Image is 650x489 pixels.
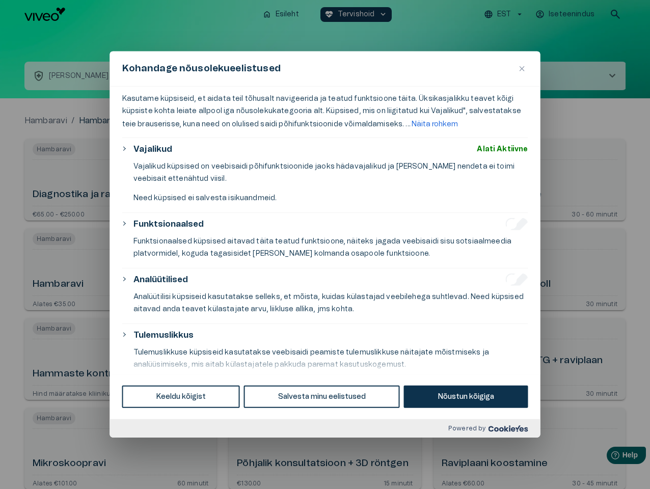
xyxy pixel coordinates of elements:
p: Kasutame küpsiseid, et aidata teil tõhusalt navigeerida ja teatud funktsioone täita. Üksikasjalik... [122,93,528,131]
button: Sulge [516,63,528,75]
button: Vajalikud [133,143,172,155]
p: Tulemuslikkuse küpsiseid kasutatakse veebisaidi peamiste tulemuslikkuse näitajate mõistmiseks ja ... [133,346,528,371]
span: Kohandage nõusolekueelistused [122,63,281,75]
button: Funktsionaalsed [133,218,204,230]
button: Näita rohkem [411,117,459,131]
input: Luba Funktsionaalsed [506,218,528,230]
button: Tulemuslikkus [133,329,194,341]
button: Analüütilised [133,274,188,286]
button: Salvesta minu eelistused [244,386,400,408]
span: Alati Aktiivne [477,143,528,155]
button: Keeldu kõigist [122,386,240,408]
p: Funktsionaalsed küpsised aitavad täita teatud funktsioone, näiteks jagada veebisaidi sisu sotsiaa... [133,235,528,260]
div: Kohandage nõusolekueelistused [110,51,540,438]
img: Cookieyes logo [489,425,528,432]
p: Need küpsised ei salvesta isikuandmeid. [133,192,528,204]
button: Nõustun kõigiga [404,386,528,408]
p: Vajalikud küpsised on veebisaidi põhifunktsioonide jaoks hädavajalikud ja [PERSON_NAME] nendeta e... [133,160,528,185]
span: Help [52,8,67,16]
p: Analüütilisi küpsiseid kasutatakse selleks, et mõista, kuidas külastajad veebilehega suhtlevad. N... [133,291,528,315]
img: Close [520,66,525,71]
input: Luba Analüütilised [506,274,528,286]
div: Powered by [110,419,540,438]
